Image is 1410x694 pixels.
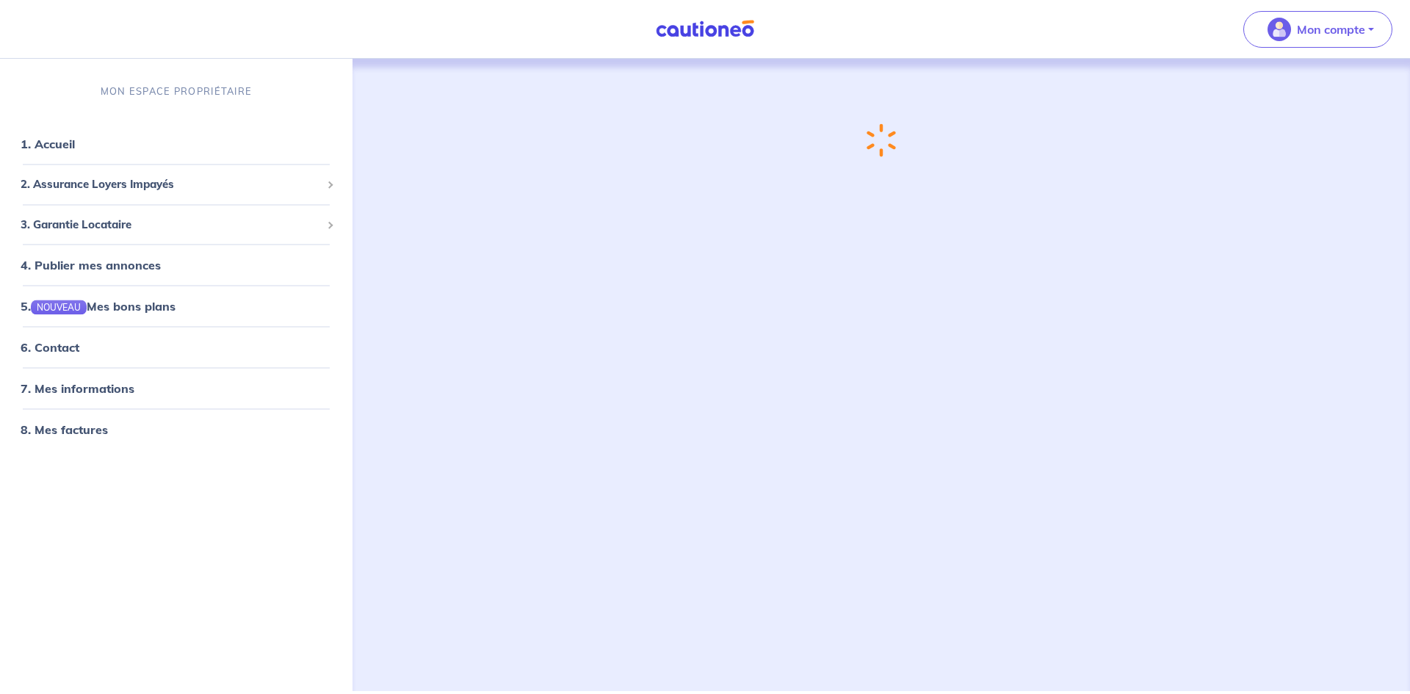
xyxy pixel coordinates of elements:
div: 7. Mes informations [6,374,347,403]
img: illu_account_valid_menu.svg [1268,18,1291,41]
div: 2. Assurance Loyers Impayés [6,170,347,199]
a: 7. Mes informations [21,381,134,396]
div: 3. Garantie Locataire [6,210,347,239]
button: illu_account_valid_menu.svgMon compte [1243,11,1392,48]
a: 1. Accueil [21,137,75,151]
p: Mon compte [1297,21,1365,38]
a: 8. Mes factures [21,422,108,437]
div: 1. Accueil [6,129,347,159]
div: 4. Publier mes annonces [6,250,347,280]
span: 2. Assurance Loyers Impayés [21,176,321,193]
p: MON ESPACE PROPRIÉTAIRE [101,84,252,98]
a: 6. Contact [21,340,79,355]
a: 5.NOUVEAUMes bons plans [21,299,176,314]
div: 6. Contact [6,333,347,362]
span: 3. Garantie Locataire [21,216,321,233]
img: Cautioneo [650,20,760,38]
img: loading-spinner [859,118,904,163]
div: 5.NOUVEAUMes bons plans [6,292,347,321]
div: 8. Mes factures [6,415,347,444]
a: 4. Publier mes annonces [21,258,161,272]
